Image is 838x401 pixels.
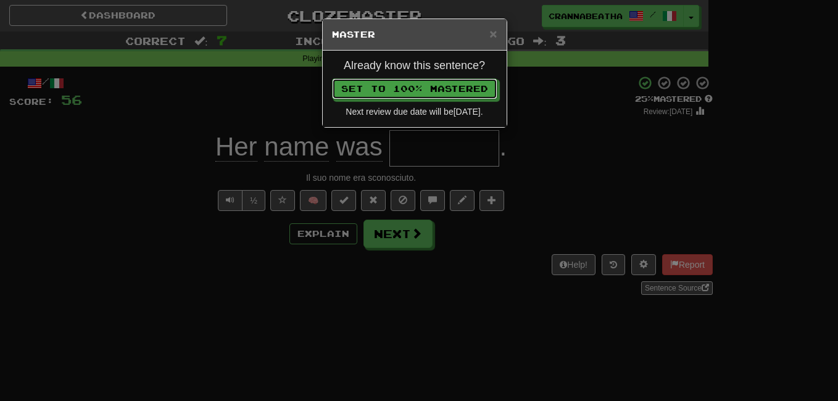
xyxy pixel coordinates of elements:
h5: Master [332,28,497,41]
h4: Already know this sentence? [332,60,497,72]
span: × [489,27,497,41]
button: Close [489,27,497,40]
div: Next review due date will be [DATE] . [332,105,497,118]
button: Set to 100% Mastered [332,78,497,99]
